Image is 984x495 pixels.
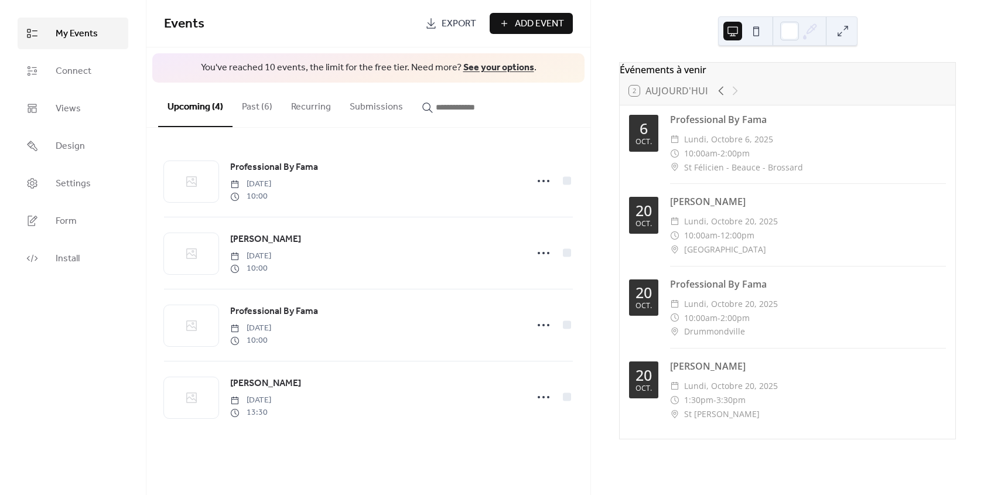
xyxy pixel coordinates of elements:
span: Connect [56,64,91,78]
div: Événements à venir [620,63,955,77]
a: Design [18,130,128,162]
span: [DATE] [230,178,271,190]
span: Events [164,11,204,37]
span: 10:00am [684,311,717,325]
span: Form [56,214,77,228]
div: 6 [640,121,648,136]
span: My Events [56,27,98,41]
div: ​ [670,407,679,421]
button: Upcoming (4) [158,83,233,127]
span: [PERSON_NAME] [230,377,301,391]
div: Professional By Fama [670,112,946,127]
div: 20 [635,368,652,383]
a: My Events [18,18,128,49]
span: 10:00am [684,228,717,243]
div: [PERSON_NAME] [670,194,946,209]
span: 10:00 [230,262,271,275]
span: Install [56,252,80,266]
span: [GEOGRAPHIC_DATA] [684,243,766,257]
span: lundi, octobre 20, 2025 [684,214,778,228]
div: oct. [635,385,652,392]
span: lundi, octobre 20, 2025 [684,297,778,311]
span: lundi, octobre 20, 2025 [684,379,778,393]
div: ​ [670,228,679,243]
div: ​ [670,297,679,311]
span: - [717,228,720,243]
a: Professional By Fama [230,304,318,319]
span: [DATE] [230,322,271,334]
div: oct. [635,220,652,228]
span: lundi, octobre 6, 2025 [684,132,773,146]
a: Views [18,93,128,124]
a: Professional By Fama [230,160,318,175]
div: ​ [670,243,679,257]
div: ​ [670,132,679,146]
span: 10:00 [230,334,271,347]
span: 3:30pm [716,393,746,407]
div: 20 [635,285,652,300]
span: [DATE] [230,250,271,262]
span: You've reached 10 events, the limit for the free tier. Need more? . [164,62,573,74]
span: - [717,311,720,325]
span: Views [56,102,81,116]
div: ​ [670,311,679,325]
div: oct. [635,138,652,146]
span: 10:00 [230,190,271,203]
div: ​ [670,214,679,228]
button: Submissions [340,83,412,126]
div: oct. [635,302,652,310]
a: Export [416,13,485,34]
span: - [717,146,720,161]
span: St [PERSON_NAME] [684,407,760,421]
div: ​ [670,325,679,339]
span: - [713,393,716,407]
div: Professional By Fama [670,277,946,291]
a: Install [18,243,128,274]
span: [DATE] [230,394,271,407]
div: [PERSON_NAME] [670,359,946,373]
a: [PERSON_NAME] [230,232,301,247]
span: St Félicien - Beauce - Brossard [684,161,803,175]
span: Drummondville [684,325,745,339]
a: Form [18,205,128,237]
span: Export [442,17,476,31]
span: Professional By Fama [230,305,318,319]
a: [PERSON_NAME] [230,376,301,391]
div: ​ [670,161,679,175]
span: Design [56,139,85,153]
div: ​ [670,379,679,393]
span: 1:30pm [684,393,713,407]
button: Past (6) [233,83,282,126]
span: 10:00am [684,146,717,161]
span: 13:30 [230,407,271,419]
span: 2:00pm [720,146,750,161]
span: Settings [56,177,91,191]
button: Recurring [282,83,340,126]
span: 2:00pm [720,311,750,325]
div: ​ [670,393,679,407]
span: 12:00pm [720,228,754,243]
div: ​ [670,146,679,161]
a: Connect [18,55,128,87]
a: Settings [18,168,128,199]
a: See your options [463,59,534,77]
div: 20 [635,203,652,218]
